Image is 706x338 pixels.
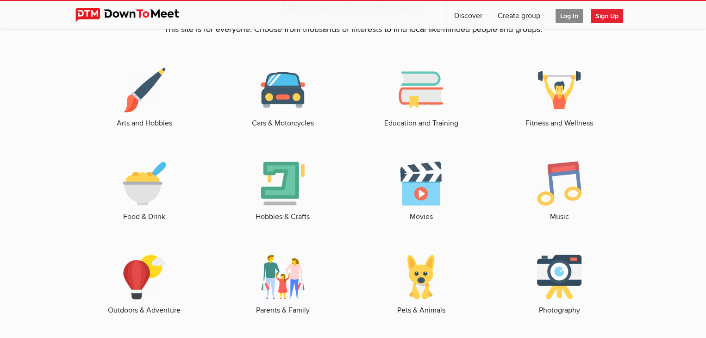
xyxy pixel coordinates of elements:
img: Pets & Animals [399,255,443,299]
span: Log In [556,9,583,23]
a: Discover [447,1,490,29]
a: Log In [548,1,590,29]
a: Pets & Animals [361,255,481,316]
img: Fitness and Wellness [537,68,581,112]
a: Fitness and Wellness [500,68,619,129]
a: Cars & Motorcycles [223,68,343,129]
a: Hobbies & Crafts [223,161,343,222]
img: Food & Drink [122,161,167,206]
img: Movies [399,161,443,206]
a: Movies [361,161,481,222]
a: Outdoors & Adventure [85,255,205,316]
a: Photography [500,255,619,316]
a: Music [500,161,619,222]
img: Arts and Hobbies [122,68,167,112]
a: Sign Up [591,1,631,29]
img: Education and Training [399,68,443,112]
a: Create group [490,1,548,29]
img: DownToMeet [75,8,194,22]
p: This site is for everyone. Choose from thousands of interests to find local like-minded people an... [75,24,631,36]
span: Sign Up [591,9,623,23]
img: Hobbies & Crafts [261,161,305,206]
a: Food & Drink [85,161,205,222]
a: Education and Training [361,68,481,129]
img: Parents & Family [261,255,305,299]
img: Music [537,161,581,206]
a: Parents & Family [223,255,343,316]
a: Arts and Hobbies [85,68,205,129]
img: Cars & Motorcycles [261,68,305,112]
img: Outdoors & Adventure [122,255,167,299]
img: Photography [537,255,581,299]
